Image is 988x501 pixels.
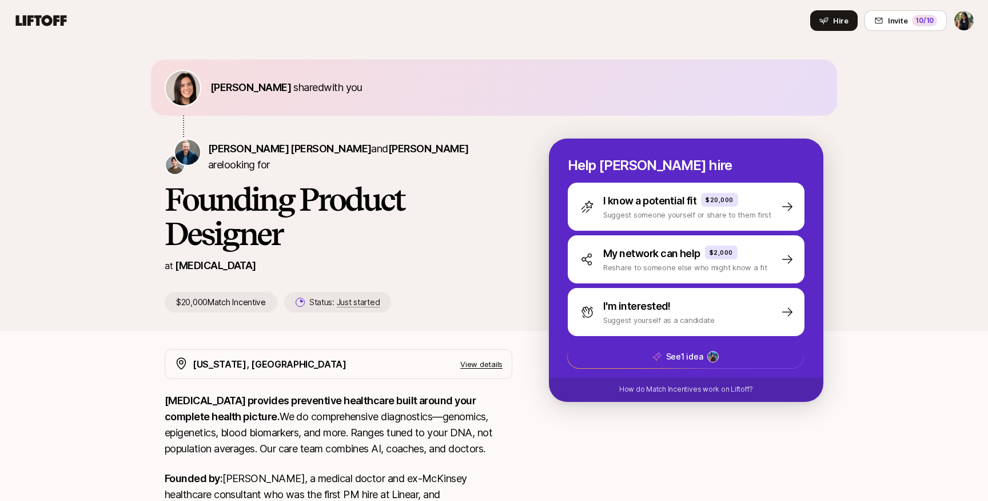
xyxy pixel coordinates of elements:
strong: Founded by: [165,472,222,484]
button: Hire [810,10,858,31]
span: [PERSON_NAME] [388,143,469,155]
span: [PERSON_NAME] [PERSON_NAME] [208,143,371,155]
img: Sagan Schultz [175,140,200,165]
span: Hire [833,15,848,26]
img: 71d7b91d_d7cb_43b4_a7ea_a9b2f2cc6e03.jpg [166,71,200,105]
p: Reshare to someone else who might know a fit [603,262,767,273]
p: See 1 idea [666,350,703,364]
div: 10 /10 [912,15,937,26]
p: [US_STATE], [GEOGRAPHIC_DATA] [193,357,346,372]
p: I know a potential fit [603,193,696,209]
p: View details [460,358,503,370]
button: Invite10/10 [865,10,947,31]
span: Just started [337,297,380,307]
img: 138fb35e_422b_4af4_9317_e6392f466d67.jpg [708,352,718,362]
p: We do comprehensive diagnostics—genomics, epigenetics, blood biomarkers, and more. Ranges tuned t... [165,393,512,457]
p: I'm interested! [603,298,671,314]
p: How do Match Incentives work on Liftoff? [619,384,753,395]
p: Suggest someone yourself or share to them first [603,209,771,220]
span: Invite [888,15,907,26]
p: Suggest yourself as a candidate [603,314,715,326]
strong: [MEDICAL_DATA] provides preventive healthcare built around your complete health picture. [165,395,477,423]
p: are looking for [208,141,512,173]
p: $2,000 [710,248,733,257]
p: My network can help [603,246,700,262]
h1: Founding Product Designer [165,182,512,251]
button: Yesha Shah [954,10,974,31]
p: at [165,258,173,273]
img: David Deng [166,156,184,174]
p: Help [PERSON_NAME] hire [568,157,804,173]
button: See1 idea [567,345,804,369]
span: with you [324,81,362,93]
img: Yesha Shah [954,11,974,30]
p: [MEDICAL_DATA] [175,258,256,274]
span: [PERSON_NAME] [210,81,291,93]
p: shared [210,80,367,96]
p: $20,000 [706,195,734,204]
p: Status: [309,295,380,309]
span: and [371,143,468,155]
p: $20,000 Match Incentive [165,292,277,313]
